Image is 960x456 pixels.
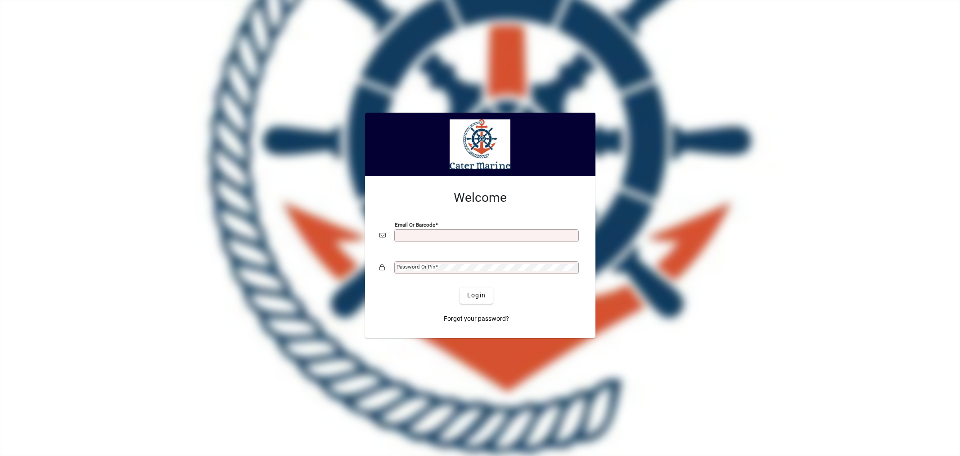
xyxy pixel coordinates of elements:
[397,264,435,270] mat-label: Password or Pin
[460,287,493,304] button: Login
[467,291,486,300] span: Login
[444,314,509,324] span: Forgot your password?
[440,311,513,327] a: Forgot your password?
[395,221,435,228] mat-label: Email or Barcode
[379,190,581,205] h2: Welcome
